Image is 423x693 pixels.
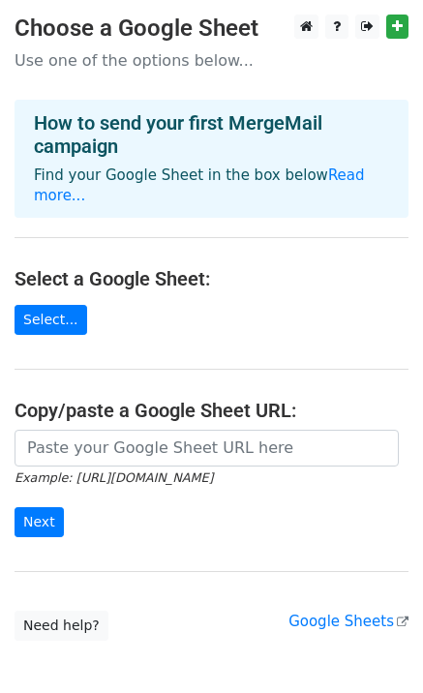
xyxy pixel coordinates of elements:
[15,15,408,43] h3: Choose a Google Sheet
[15,399,408,422] h4: Copy/paste a Google Sheet URL:
[15,267,408,290] h4: Select a Google Sheet:
[34,166,389,206] p: Find your Google Sheet in the box below
[34,111,389,158] h4: How to send your first MergeMail campaign
[34,166,365,204] a: Read more...
[15,430,399,467] input: Paste your Google Sheet URL here
[15,305,87,335] a: Select...
[15,611,108,641] a: Need help?
[15,470,213,485] small: Example: [URL][DOMAIN_NAME]
[288,613,408,630] a: Google Sheets
[15,507,64,537] input: Next
[15,50,408,71] p: Use one of the options below...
